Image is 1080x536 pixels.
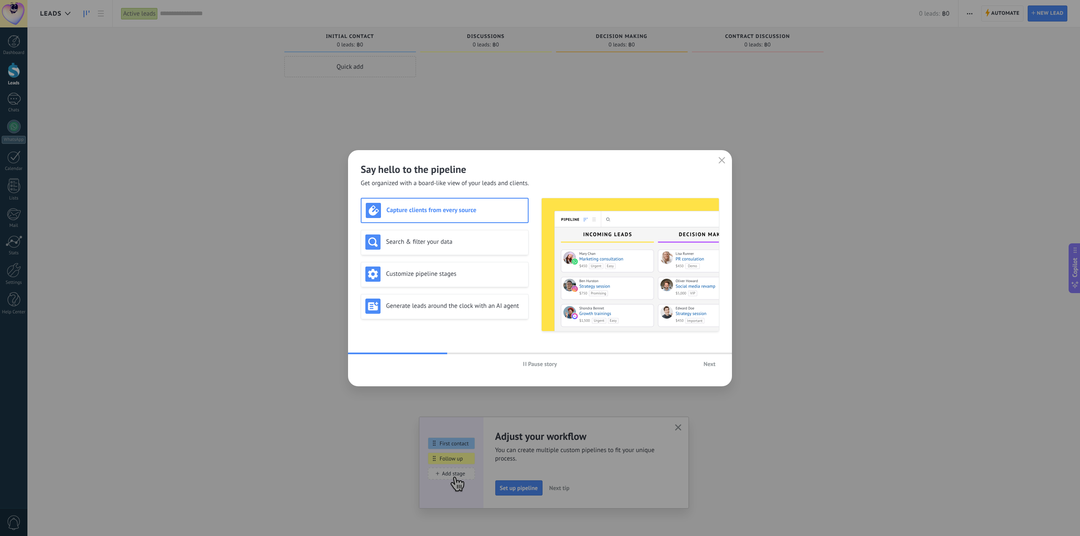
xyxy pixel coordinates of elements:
[386,302,524,310] h3: Generate leads around the clock with an AI agent
[704,361,715,367] span: Next
[700,358,719,370] button: Next
[386,238,524,246] h3: Search & filter your data
[528,361,557,367] span: Pause story
[519,358,561,370] button: Pause story
[386,206,524,214] h3: Capture clients from every source
[361,179,529,188] span: Get organized with a board-like view of your leads and clients.
[386,270,524,278] h3: Customize pipeline stages
[361,163,719,176] h2: Say hello to the pipeline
